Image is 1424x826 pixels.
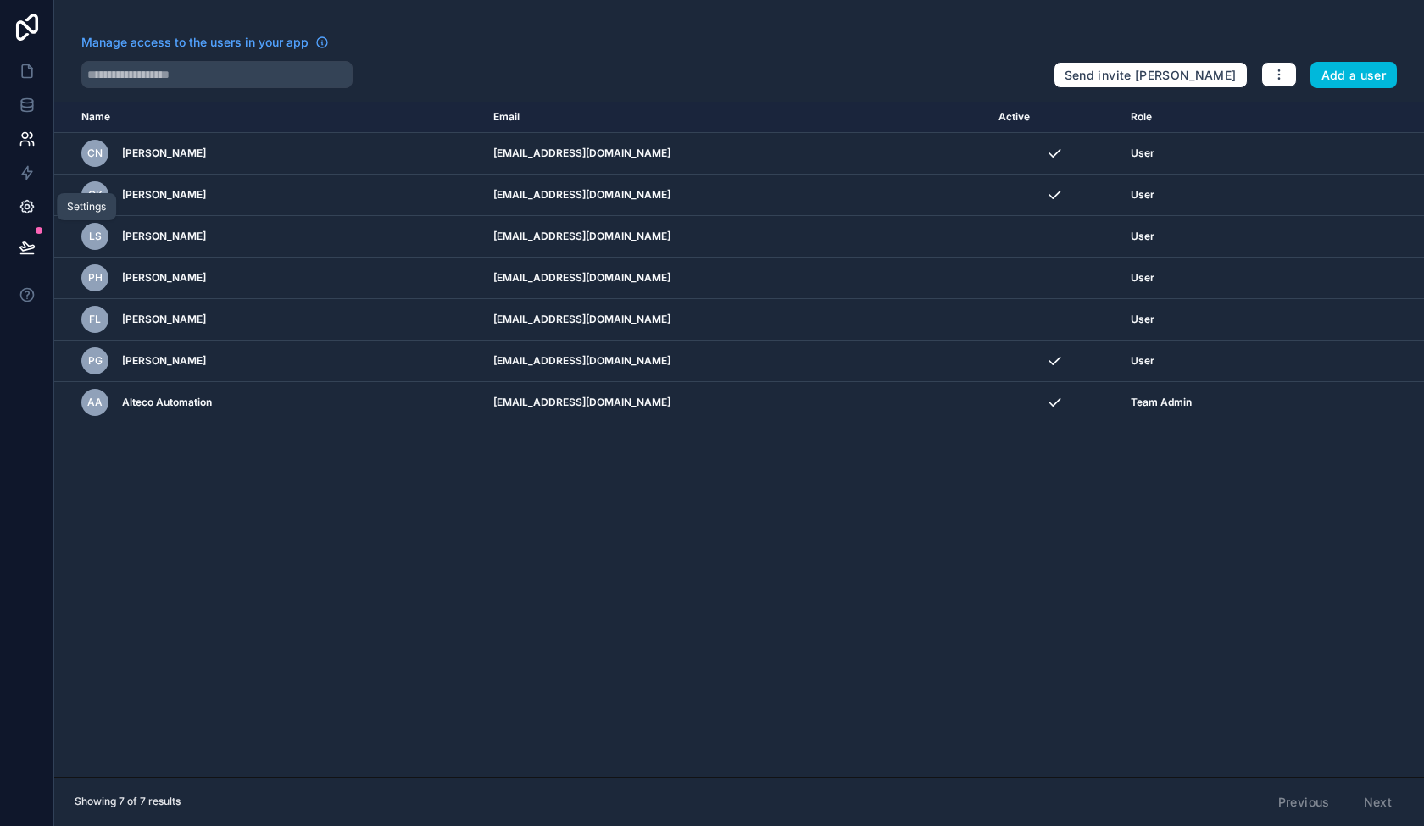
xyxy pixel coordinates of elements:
span: FL [89,313,101,326]
span: OK [88,188,103,202]
span: User [1131,188,1154,202]
span: AA [87,396,103,409]
span: User [1131,271,1154,285]
span: [PERSON_NAME] [122,271,206,285]
div: scrollable content [54,102,1424,777]
span: Manage access to the users in your app [81,34,309,51]
span: [PERSON_NAME] [122,188,206,202]
span: Showing 7 of 7 results [75,795,181,808]
td: [EMAIL_ADDRESS][DOMAIN_NAME] [483,175,988,216]
td: [EMAIL_ADDRESS][DOMAIN_NAME] [483,216,988,258]
td: [EMAIL_ADDRESS][DOMAIN_NAME] [483,299,988,341]
span: [PERSON_NAME] [122,230,206,243]
td: [EMAIL_ADDRESS][DOMAIN_NAME] [483,382,988,424]
span: PH [88,271,103,285]
span: User [1131,230,1154,243]
button: Send invite [PERSON_NAME] [1054,62,1248,89]
div: Settings [67,200,106,213]
span: [PERSON_NAME] [122,354,206,368]
span: [PERSON_NAME] [122,313,206,326]
span: Alteco Automation [122,396,212,409]
span: Team Admin [1131,396,1192,409]
span: User [1131,313,1154,326]
span: CN [87,147,103,160]
span: PG [88,354,103,368]
td: [EMAIL_ADDRESS][DOMAIN_NAME] [483,258,988,299]
span: LS [89,230,102,243]
span: [PERSON_NAME] [122,147,206,160]
span: User [1131,354,1154,368]
a: Manage access to the users in your app [81,34,329,51]
span: User [1131,147,1154,160]
button: Add a user [1310,62,1398,89]
th: Name [54,102,483,133]
td: [EMAIL_ADDRESS][DOMAIN_NAME] [483,341,988,382]
th: Active [988,102,1121,133]
th: Email [483,102,988,133]
th: Role [1121,102,1328,133]
td: [EMAIL_ADDRESS][DOMAIN_NAME] [483,133,988,175]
